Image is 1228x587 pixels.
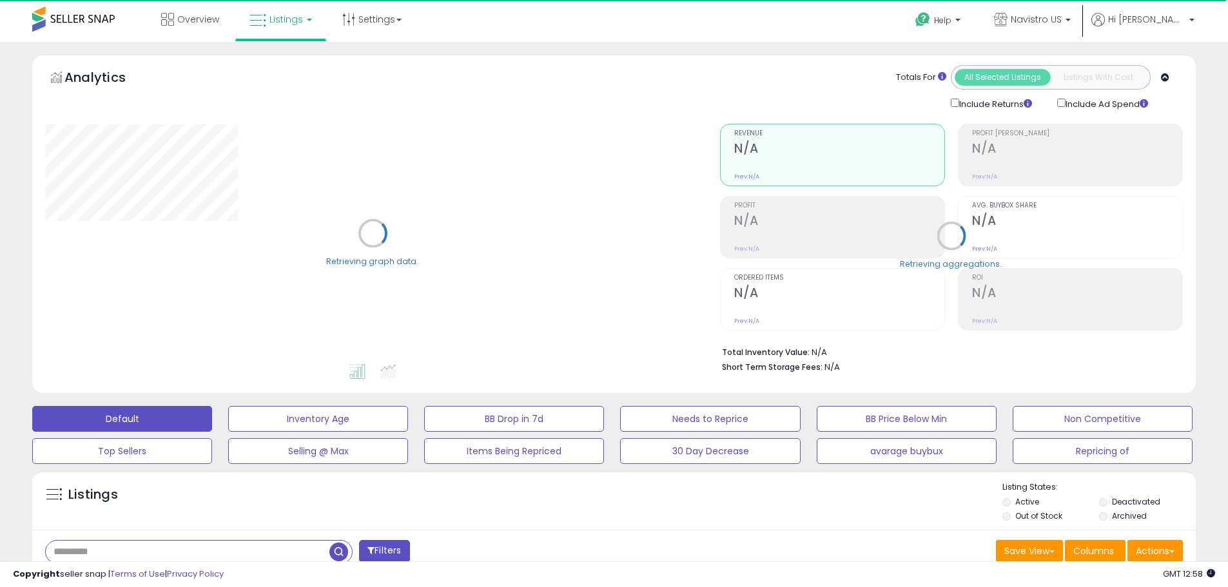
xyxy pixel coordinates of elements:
button: Listings With Cost [1050,69,1146,86]
span: Overview [177,13,219,26]
button: Items Being Repriced [424,438,604,464]
h5: Listings [68,486,118,504]
button: BB Price Below Min [817,406,997,432]
a: Terms of Use [110,568,165,580]
strong: Copyright [13,568,60,580]
button: Columns [1065,540,1126,562]
div: seller snap | | [13,568,224,581]
button: Save View [996,540,1063,562]
span: Help [934,15,951,26]
p: Listing States: [1002,481,1196,494]
span: Hi [PERSON_NAME] [1108,13,1185,26]
button: All Selected Listings [955,69,1051,86]
button: avarage buybux [817,438,997,464]
button: Selling @ Max [228,438,408,464]
div: Include Returns [941,96,1048,111]
button: Needs to Reprice [620,406,800,432]
label: Out of Stock [1015,510,1062,521]
div: Totals For [896,72,946,84]
button: Default [32,406,212,432]
div: Retrieving graph data.. [326,255,420,267]
div: Retrieving aggregations.. [900,258,1004,269]
button: Top Sellers [32,438,212,464]
label: Active [1015,496,1039,507]
button: 30 Day Decrease [620,438,800,464]
button: Filters [359,540,409,563]
span: Listings [269,13,303,26]
a: Hi [PERSON_NAME] [1091,13,1194,42]
div: Include Ad Spend [1048,96,1169,111]
label: Archived [1112,510,1147,521]
a: Privacy Policy [167,568,224,580]
button: Repricing of [1013,438,1193,464]
span: Columns [1073,544,1114,557]
button: BB Drop in 7d [424,406,604,432]
button: Non Competitive [1013,406,1193,432]
label: Deactivated [1112,496,1160,507]
span: Navistro US [1011,13,1062,26]
button: Inventory Age [228,406,408,432]
a: Help [905,2,973,42]
button: Actions [1127,540,1183,562]
span: 2025-08-12 12:58 GMT [1163,568,1215,580]
i: Get Help [915,12,931,28]
h5: Analytics [64,68,151,90]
